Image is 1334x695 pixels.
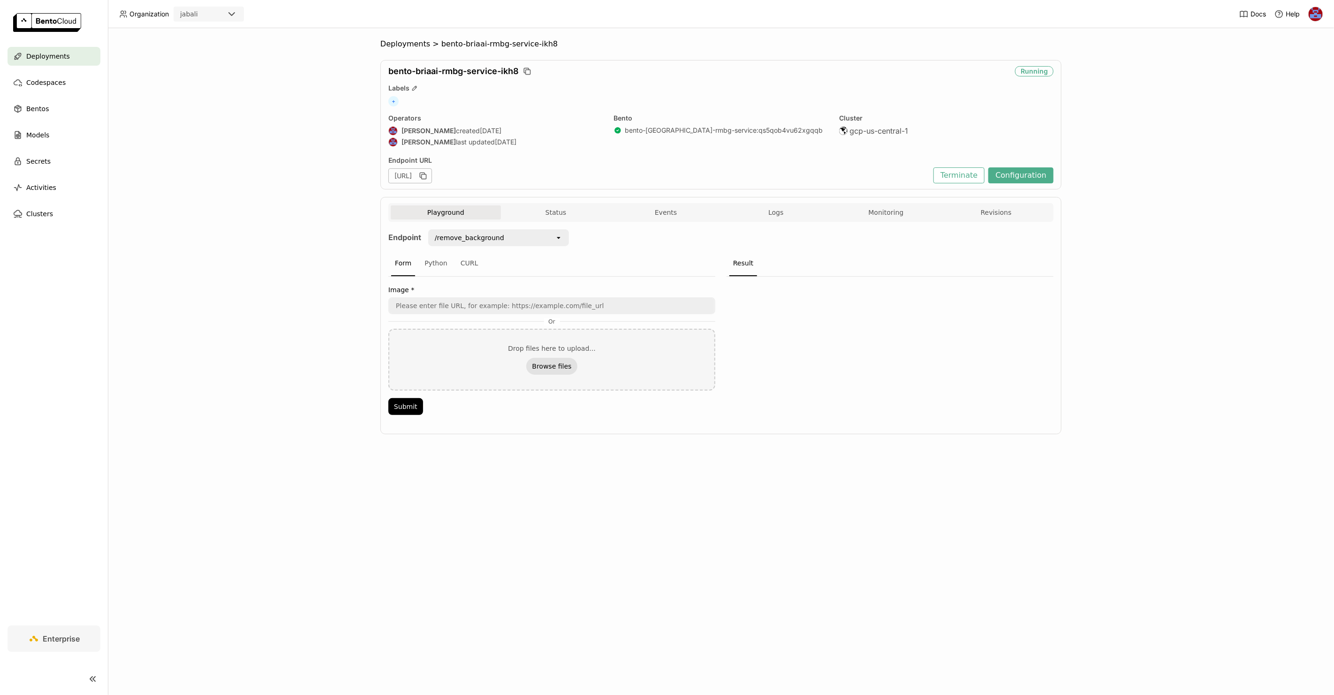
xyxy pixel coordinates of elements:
div: Drop files here to upload... [508,345,596,352]
div: Bento [614,114,828,122]
div: created [388,126,603,136]
img: Jhonatan Oliveira [1309,7,1323,21]
input: Please enter file URL, for example: https://example.com/file_url [389,298,714,313]
a: bento-[GEOGRAPHIC_DATA]-rmbg-service:qs5qob4vu62xgqqb [625,126,823,135]
div: Python [421,251,451,276]
div: Operators [388,114,603,122]
a: Activities [8,178,100,197]
a: Models [8,126,100,144]
a: Deployments [8,47,100,66]
strong: [PERSON_NAME] [402,138,456,146]
div: /remove_background [435,233,504,242]
button: Events [611,205,721,219]
span: gcp-us-central-1 [849,126,908,136]
div: Labels [388,84,1054,92]
button: Terminate [933,167,985,183]
nav: Breadcrumbs navigation [380,39,1061,49]
span: Secrets [26,156,51,167]
span: Codespaces [26,77,66,88]
a: Docs [1239,9,1266,19]
button: Submit [388,398,423,415]
div: [URL] [388,168,432,183]
a: Secrets [8,152,100,171]
div: Running [1015,66,1054,76]
span: Logs [768,208,783,217]
input: Selected /remove_background. [505,233,506,242]
strong: Endpoint [388,233,421,242]
strong: [PERSON_NAME] [402,127,456,135]
span: bento-briaai-rmbg-service-ikh8 [441,39,558,49]
div: jabali [180,9,198,19]
input: Selected jabali. [199,10,200,19]
span: Deployments [26,51,70,62]
div: Endpoint URL [388,156,929,165]
span: Or [544,318,560,325]
a: Codespaces [8,73,100,92]
div: Result [729,251,757,276]
img: Jhonatan Oliveira [389,138,397,146]
div: CURL [457,251,482,276]
button: Configuration [988,167,1054,183]
button: Browse files [526,358,577,375]
span: Deployments [380,39,430,49]
div: Cluster [839,114,1054,122]
div: Help [1274,9,1300,19]
span: Bentos [26,103,49,114]
label: Image * [388,286,715,294]
div: last updated [388,137,603,147]
button: Playground [391,205,501,219]
a: Clusters [8,204,100,223]
span: Models [26,129,49,141]
span: Enterprise [43,634,80,643]
img: logo [13,13,81,32]
span: bento-briaai-rmbg-service-ikh8 [388,66,519,76]
img: Jhonatan Oliveira [389,127,397,135]
span: Clusters [26,208,53,219]
a: Bentos [8,99,100,118]
span: Help [1286,10,1300,18]
span: Activities [26,182,56,193]
span: [DATE] [495,138,516,146]
div: Form [391,251,415,276]
span: Docs [1251,10,1266,18]
span: Organization [129,10,169,18]
button: Status [501,205,611,219]
span: + [388,96,399,106]
span: > [430,39,441,49]
span: [DATE] [480,127,501,135]
a: Enterprise [8,626,100,652]
svg: open [555,234,562,242]
button: Monitoring [831,205,941,219]
button: Revisions [941,205,1051,219]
